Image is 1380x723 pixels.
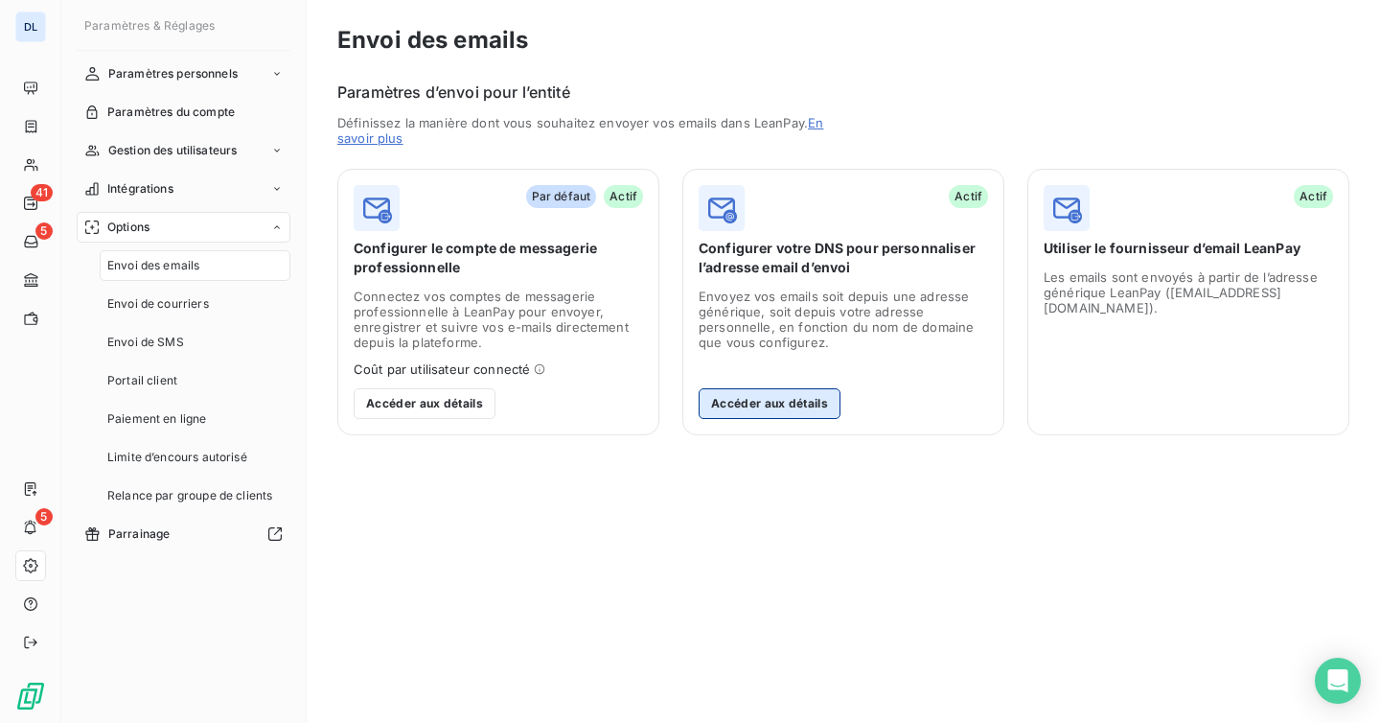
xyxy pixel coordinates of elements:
span: 5 [35,222,53,240]
span: Portail client [107,372,177,389]
span: Par défaut [526,185,597,208]
span: Envoi de courriers [107,295,209,313]
span: Paramètres & Réglages [84,18,215,33]
span: Relance par groupe de clients [107,487,272,504]
span: Paramètres du compte [107,104,235,121]
div: Open Intercom Messenger [1315,658,1361,704]
span: Les emails sont envoyés à partir de l’adresse générique LeanPay ([EMAIL_ADDRESS][DOMAIN_NAME]). [1044,269,1333,315]
a: Relance par groupe de clients [100,480,290,511]
span: Paramètres personnels [108,65,238,82]
a: Limite d’encours autorisé [100,442,290,473]
a: Portail client [100,365,290,396]
span: Actif [1294,185,1333,208]
a: En savoir plus [337,115,823,146]
button: Accéder aux détails [699,388,840,419]
span: Coût par utilisateur connecté [354,361,530,377]
a: Paramètres du compte [77,97,290,128]
span: Définissez la manière dont vous souhaitez envoyer vos emails dans LeanPay. [337,115,832,146]
span: Options [107,219,149,236]
a: Paiement en ligne [100,404,290,434]
h6: Paramètres d’envoi pour l’entité [337,81,1349,104]
span: Configurer le compte de messagerie professionnelle [354,239,643,277]
div: DL [15,12,46,42]
h3: Envoi des emails [337,23,1349,58]
span: Envoi de SMS [107,334,184,351]
span: Actif [949,185,988,208]
span: Utiliser le fournisseur d’email LeanPay [1044,239,1333,258]
span: Paiement en ligne [107,410,207,428]
a: Envoi de courriers [100,289,290,319]
span: Gestion des utilisateurs [108,142,238,159]
a: Envoi de SMS [100,327,290,358]
span: Intégrations [107,180,173,198]
span: Parrainage [108,525,171,543]
button: Accéder aux détails [354,388,495,419]
span: Configurer votre DNS pour personnaliser l’adresse email d’envoi [699,239,988,277]
span: 5 [35,508,53,525]
img: Logo LeanPay [15,681,46,711]
span: Envoi des emails [107,257,199,274]
span: Envoyez vos emails soit depuis une adresse générique, soit depuis votre adresse personnelle, en f... [699,289,988,350]
span: 41 [31,184,53,201]
span: Limite d’encours autorisé [107,449,247,466]
a: Parrainage [77,519,290,549]
span: Actif [604,185,643,208]
a: Envoi des emails [100,250,290,281]
span: Connectez vos comptes de messagerie professionnelle à LeanPay pour envoyer, enregistrer et suivre... [354,289,643,377]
